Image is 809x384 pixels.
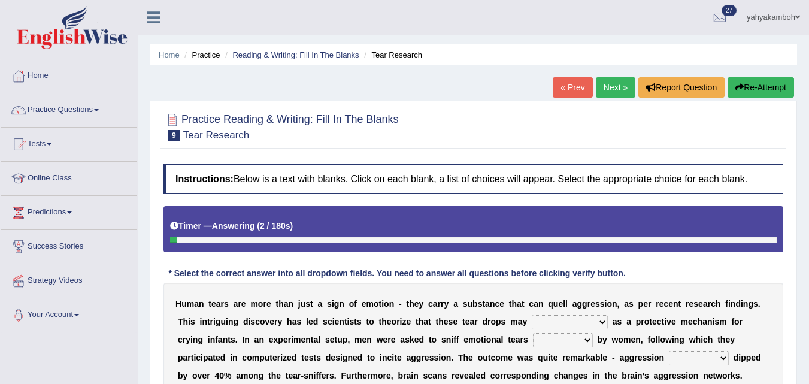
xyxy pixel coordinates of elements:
[607,299,612,309] b: o
[190,335,193,344] b: i
[644,317,650,326] b: o
[337,335,343,344] b: u
[259,335,264,344] b: n
[310,299,313,309] b: t
[183,317,188,326] b: h
[712,317,714,326] b: i
[215,335,218,344] b: f
[199,299,204,309] b: n
[332,317,335,326] b: i
[698,299,703,309] b: e
[357,317,362,326] b: s
[688,317,693,326] b: e
[255,317,260,326] b: c
[577,299,583,309] b: g
[534,299,538,309] b: a
[643,299,648,309] b: e
[283,335,288,344] b: e
[522,299,525,309] b: t
[423,317,428,326] b: a
[234,317,239,326] b: g
[374,299,379,309] b: o
[323,317,328,326] b: s
[248,317,250,326] b: i
[485,299,490,309] b: a
[244,335,250,344] b: n
[538,299,544,309] b: n
[1,230,137,260] a: Success Stories
[392,317,397,326] b: o
[311,335,314,344] b: t
[291,335,293,344] b: i
[590,299,595,309] b: e
[250,317,255,326] b: s
[565,299,568,309] b: l
[210,317,213,326] b: r
[702,317,707,326] b: a
[673,299,678,309] b: n
[522,317,527,326] b: y
[449,317,453,326] b: s
[181,49,220,61] li: Practice
[288,335,291,344] b: r
[325,335,330,344] b: s
[366,335,372,344] b: n
[328,317,332,326] b: c
[335,335,338,344] b: t
[728,299,731,309] b: i
[511,335,516,344] b: e
[707,317,713,326] b: n
[496,335,501,344] b: a
[400,317,402,326] b: i
[558,299,563,309] b: e
[1,162,137,192] a: Online Class
[638,77,725,98] button: Report Question
[210,335,216,344] b: n
[428,299,433,309] b: c
[486,335,492,344] b: o
[269,335,274,344] b: e
[626,317,631,326] b: a
[362,335,367,344] b: e
[748,299,753,309] b: g
[211,299,216,309] b: e
[361,49,422,61] li: Tear Research
[1,59,137,89] a: Home
[263,299,266,309] b: r
[163,111,399,141] h2: Practice Reading & Writing: Fill In The Blanks
[456,335,459,344] b: f
[170,222,293,231] h5: Timer —
[501,317,506,326] b: s
[553,77,592,98] a: « Prev
[491,335,496,344] b: n
[656,299,659,309] b: r
[414,335,419,344] b: e
[698,317,703,326] b: h
[731,299,736,309] b: n
[159,50,180,59] a: Home
[232,50,359,59] a: Reading & Writing: Fill In The Blanks
[743,299,749,309] b: n
[472,299,478,309] b: b
[529,299,534,309] b: c
[221,299,224,309] b: r
[163,164,783,194] h4: Below is a text with blanks. Click on each blank, a list of choices will appear. Select the appro...
[638,299,644,309] b: p
[663,299,668,309] b: c
[444,317,449,326] b: e
[377,335,383,344] b: w
[301,335,305,344] b: e
[306,317,308,326] b: l
[188,317,190,326] b: i
[753,299,758,309] b: s
[266,299,271,309] b: e
[278,317,283,326] b: y
[1,264,137,294] a: Strategy Videos
[617,317,622,326] b: s
[349,299,354,309] b: o
[518,317,523,326] b: a
[396,317,399,326] b: r
[1,298,137,328] a: Your Account
[406,317,411,326] b: e
[274,317,277,326] b: r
